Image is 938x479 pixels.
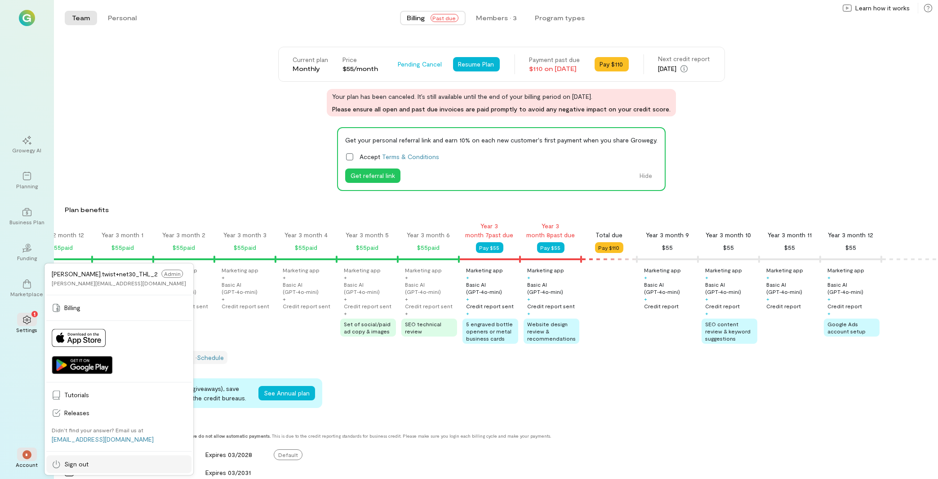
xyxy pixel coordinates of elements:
[161,270,183,278] span: Admin
[393,57,448,71] button: Pending Cancel
[784,242,795,253] div: $55
[476,242,503,253] button: Pay $55
[766,274,769,281] div: +
[52,279,186,287] div: [PERSON_NAME][EMAIL_ADDRESS][DOMAIN_NAME]
[705,274,708,281] div: +
[466,274,469,281] div: +
[344,310,347,317] div: +
[400,11,466,25] button: BillingPast due
[466,266,503,274] div: Marketing app
[644,302,679,310] div: Credit report
[17,326,38,333] div: Settings
[828,231,874,239] div: Year 3 month 12
[274,449,302,460] span: Default
[527,295,530,302] div: +
[343,55,378,64] div: Price
[527,310,530,317] div: +
[398,60,442,69] span: Pending Cancel
[52,356,112,374] img: Get it on Google Play
[459,222,520,239] div: Year 3 month 7 past due
[356,242,378,253] div: $55 paid
[65,422,847,431] div: Payment methods
[723,242,734,253] div: $55
[173,242,195,253] div: $55 paid
[855,4,910,13] span: Learn how it works
[344,266,381,274] div: Marketing app
[469,11,525,25] button: Members · 3
[344,295,347,302] div: +
[39,231,84,239] div: Year 2 month 12
[658,54,710,63] div: Next credit report
[346,231,389,239] div: Year 3 month 5
[827,302,862,310] div: Credit report
[295,242,317,253] div: $55 paid
[845,242,856,253] div: $55
[46,404,191,422] a: Releases
[537,242,565,253] button: Pay $55
[766,281,818,295] div: Basic AI (GPT‑4o‑mini)
[528,11,592,25] button: Program types
[46,386,191,404] a: Tutorials
[16,461,38,468] div: Account
[705,281,757,295] div: Basic AI (GPT‑4o‑mini)
[827,281,880,295] div: Basic AI (GPT‑4o‑mini)
[595,242,623,253] button: Pay $110
[344,281,396,295] div: Basic AI (GPT‑4o‑mini)
[595,57,629,71] button: Pay $110
[466,321,513,342] span: 5 engraved bottle openers or metal business cards
[705,295,708,302] div: +
[283,295,286,302] div: +
[11,308,43,341] a: Settings
[343,64,378,73] div: $55/month
[283,274,286,281] div: +
[293,64,329,73] div: Monthly
[222,266,258,274] div: Marketing app
[293,55,329,64] div: Current plan
[52,329,106,347] img: Download on App Store
[65,11,97,25] button: Team
[234,242,256,253] div: $55 paid
[705,266,742,274] div: Marketing app
[222,274,225,281] div: +
[222,302,269,310] div: Credit report sent
[827,310,831,317] div: +
[466,302,514,310] div: Credit report sent
[111,242,134,253] div: $55 paid
[64,460,186,469] span: Sign out
[11,236,43,269] a: Funding
[285,231,328,239] div: Year 3 month 4
[529,64,580,73] div: $110 on [DATE]
[476,13,517,22] div: Members · 3
[11,200,43,233] a: Business Plan
[52,270,158,278] span: [PERSON_NAME].twist+net30_THL_2
[360,152,439,161] span: Accept
[223,231,267,239] div: Year 3 month 3
[766,295,769,302] div: +
[827,274,831,281] div: +
[705,321,751,342] span: SEO content review & keyword suggestions
[162,231,205,239] div: Year 3 month 2
[407,13,425,22] span: Billing
[827,266,864,274] div: Marketing app
[9,218,44,226] div: Business Plan
[466,310,469,317] div: +
[64,303,186,312] span: Billing
[65,205,934,214] div: Plan benefits
[13,146,42,154] div: Growegy AI
[258,386,315,400] button: See Annual plan
[644,295,647,302] div: +
[405,295,408,302] div: +
[46,299,191,317] a: Billing
[52,435,154,443] a: [EMAIL_ADDRESS][DOMAIN_NAME]
[52,426,143,434] div: Didn’t find your answer? Email us at
[407,231,450,239] div: Year 3 month 6
[768,231,812,239] div: Year 3 month 11
[527,281,579,295] div: Basic AI (GPT‑4o‑mini)
[11,290,44,297] div: Marketplace
[102,231,144,239] div: Year 3 month 1
[17,254,37,262] div: Funding
[34,310,36,318] span: 1
[431,14,458,22] span: Past due
[405,310,408,317] div: +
